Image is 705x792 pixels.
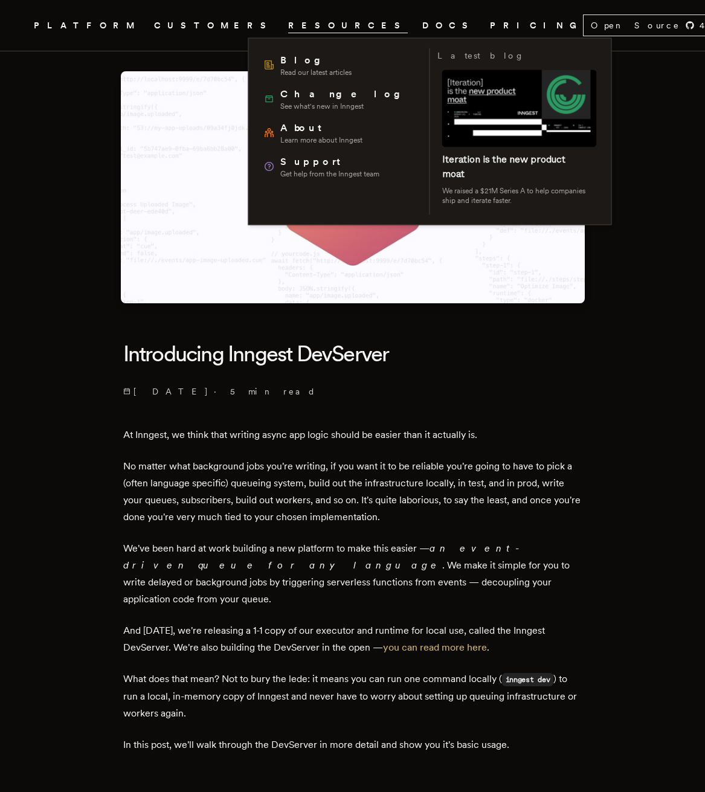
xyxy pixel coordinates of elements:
span: Blog [280,53,352,68]
a: Iteration is the new product moat [442,153,565,179]
a: SupportGet help from the Inngest team [259,150,422,184]
span: Get help from the Inngest team [280,169,379,179]
p: What does that mean? Not to bury the lede: it means you can run one command locally ( ) to run a ... [123,671,582,722]
a: CUSTOMERS [154,18,274,33]
span: Read our latest articles [280,68,352,77]
img: Featured image for Introducing Inngest DevServer blog post [121,71,585,303]
span: Learn more about Inngest [280,135,362,145]
h1: Introducing Inngest DevServer [123,332,582,376]
span: Open Source [591,19,680,31]
a: PRICING [490,18,583,33]
span: Support [280,155,379,169]
span: See what's new in Inngest [280,101,409,111]
a: you can read more here [383,642,487,653]
p: · [123,385,582,398]
span: Changelog [280,87,409,101]
button: PLATFORM [34,18,140,33]
a: BlogRead our latest articles [259,48,422,82]
code: inngest dev [502,673,554,686]
a: AboutLearn more about Inngest [259,116,422,150]
a: ChangelogSee what's new in Inngest [259,82,422,116]
span: About [280,121,362,135]
p: We've been hard at work building a new platform to make this easier — . We make it simple for you... [123,540,582,608]
h3: Latest blog [437,48,524,63]
p: No matter what background jobs you're writing, if you want it to be reliable you're going to have... [123,458,582,526]
span: [DATE] [123,385,209,398]
p: In this post, we'll walk through the DevServer in more detail and show you it's basic usage. [123,736,582,753]
a: DOCS [422,18,475,33]
span: 5 min read [230,385,316,398]
p: At Inngest, we think that writing async app logic should be easier than it actually is. [123,427,582,443]
p: And [DATE], we're releasing a 1-1 copy of our executor and runtime for local use, called the Inng... [123,622,582,656]
button: RESOURCES [288,18,408,33]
